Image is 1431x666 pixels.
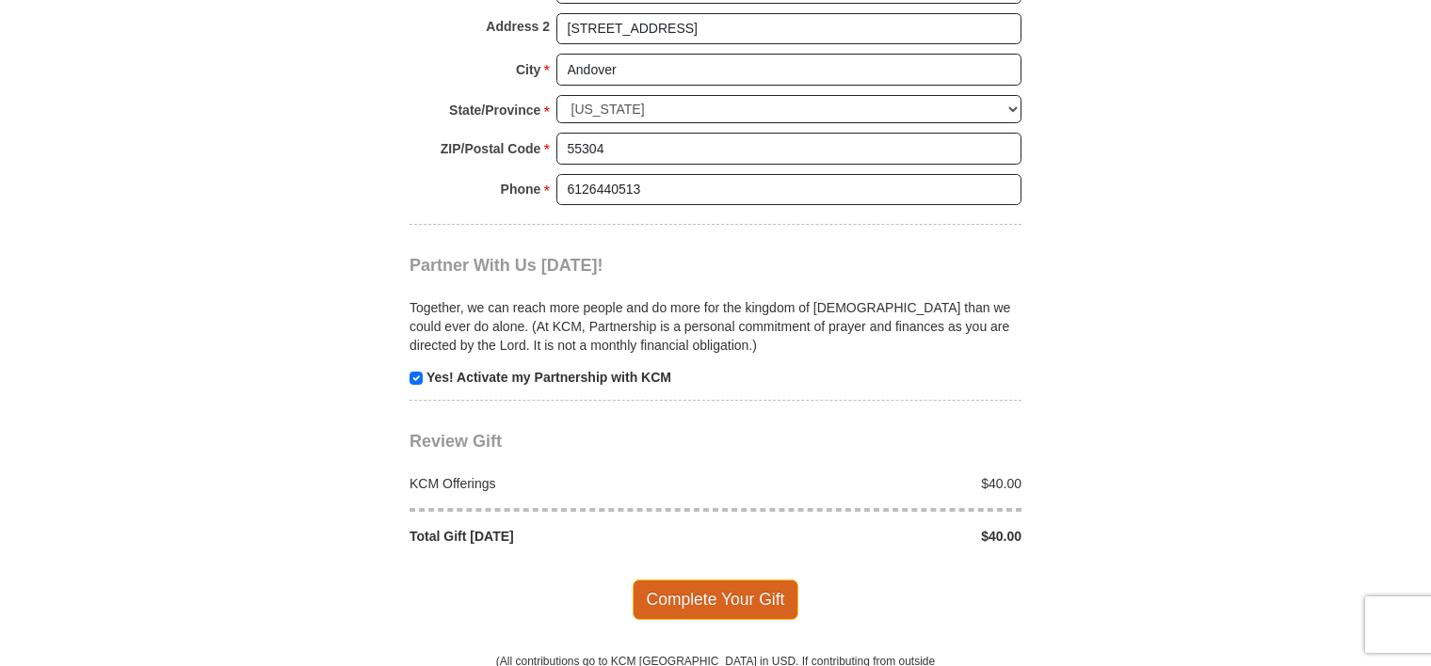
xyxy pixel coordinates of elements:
[410,256,603,275] span: Partner With Us [DATE]!
[426,370,671,385] strong: Yes! Activate my Partnership with KCM
[410,432,502,451] span: Review Gift
[715,527,1032,546] div: $40.00
[449,97,540,123] strong: State/Province
[441,135,541,162] strong: ZIP/Postal Code
[400,527,716,546] div: Total Gift [DATE]
[633,579,799,619] span: Complete Your Gift
[410,298,1021,355] p: Together, we can reach more people and do more for the kingdom of [DEMOGRAPHIC_DATA] than we coul...
[715,474,1032,493] div: $40.00
[486,13,550,40] strong: Address 2
[501,176,541,202] strong: Phone
[516,56,540,83] strong: City
[400,474,716,493] div: KCM Offerings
